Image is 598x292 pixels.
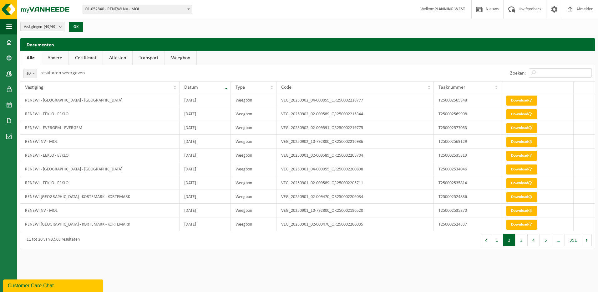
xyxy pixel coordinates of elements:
td: [DATE] [180,93,231,107]
td: Weegbon [231,135,276,149]
a: Download [506,178,537,188]
td: VEG_20250901_04-000055_QR250002200898 [276,162,434,176]
td: T250002534046 [434,162,501,176]
a: Download [506,96,537,106]
td: Weegbon [231,93,276,107]
td: Weegbon [231,107,276,121]
div: 11 tot 20 van 3,503 resultaten [23,234,80,246]
td: RENEWI [GEOGRAPHIC_DATA] - KORTEMARK - KORTEMARK [20,190,180,204]
button: 351 [565,234,582,246]
span: Code [281,85,291,90]
span: Type [236,85,245,90]
a: Download [506,164,537,175]
a: Download [506,220,537,230]
button: 1 [491,234,503,246]
td: [DATE] [180,176,231,190]
span: … [552,234,565,246]
td: RENEWI - EEKLO - EEKLO [20,107,180,121]
span: Vestiging [25,85,43,90]
h2: Documenten [20,38,595,50]
a: Attesten [103,51,132,65]
td: RENEWI - EVERGEM - EVERGEM [20,121,180,135]
td: [DATE] [180,121,231,135]
td: [DATE] [180,162,231,176]
td: VEG_20250901_02-009589_QR250002205711 [276,176,434,190]
td: Weegbon [231,204,276,217]
td: [DATE] [180,135,231,149]
td: Weegbon [231,121,276,135]
span: Vestigingen [24,22,57,32]
td: T250002535813 [434,149,501,162]
td: VEG_20250902_10-792800_QR250002216936 [276,135,434,149]
td: VEG_20250901_02-009589_QR250002205704 [276,149,434,162]
td: VEG_20250901_02-009470_QR250002206035 [276,217,434,231]
a: Download [506,123,537,133]
td: VEG_20250902_04-000055_QR250002218777 [276,93,434,107]
a: Weegbon [165,51,196,65]
td: Weegbon [231,176,276,190]
label: Zoeken: [510,71,526,76]
td: VEG_20250902_02-009591_QR250002219775 [276,121,434,135]
td: RENEWI [GEOGRAPHIC_DATA] - KORTEMARK - KORTEMARK [20,217,180,231]
button: 2 [503,234,515,246]
span: 10 [24,69,37,78]
a: Transport [133,51,165,65]
iframe: chat widget [3,278,104,292]
a: Andere [41,51,68,65]
td: [DATE] [180,190,231,204]
button: 3 [515,234,528,246]
td: RENEWI - [GEOGRAPHIC_DATA] - [GEOGRAPHIC_DATA] [20,93,180,107]
button: 5 [540,234,552,246]
td: RENEWI - EEKLO - EEKLO [20,176,180,190]
td: VEG_20250901_10-792800_QR250002196520 [276,204,434,217]
td: RENEWI - EEKLO - EEKLO [20,149,180,162]
td: RENEWI - [GEOGRAPHIC_DATA] - [GEOGRAPHIC_DATA] [20,162,180,176]
td: T250002535814 [434,176,501,190]
label: resultaten weergeven [40,70,85,76]
td: [DATE] [180,217,231,231]
td: VEG_20250902_02-009589_QR250002215344 [276,107,434,121]
td: [DATE] [180,149,231,162]
strong: PLANNING WEST [434,7,465,12]
button: Vestigingen(49/49) [20,22,65,31]
a: Download [506,137,537,147]
span: 01-052840 - RENEWI NV - MOL [83,5,192,14]
td: RENEWI NV - MOL [20,204,180,217]
td: VEG_20250901_02-009470_QR250002206034 [276,190,434,204]
td: T250002577053 [434,121,501,135]
td: RENEWI NV - MOL [20,135,180,149]
button: Next [582,234,592,246]
button: Previous [481,234,491,246]
td: T250002565348 [434,93,501,107]
span: 10 [23,69,37,78]
button: 4 [528,234,540,246]
td: Weegbon [231,162,276,176]
a: Download [506,151,537,161]
td: T250002569129 [434,135,501,149]
span: Taaknummer [438,85,465,90]
button: OK [69,22,83,32]
a: Download [506,192,537,202]
span: Datum [184,85,198,90]
a: Download [506,206,537,216]
a: Download [506,109,537,119]
td: T250002524837 [434,217,501,231]
td: Weegbon [231,190,276,204]
a: Alle [20,51,41,65]
td: T250002569908 [434,107,501,121]
a: Certificaat [69,51,103,65]
td: T250002535870 [434,204,501,217]
td: [DATE] [180,107,231,121]
td: [DATE] [180,204,231,217]
td: T250002524836 [434,190,501,204]
td: Weegbon [231,217,276,231]
count: (49/49) [44,25,57,29]
td: Weegbon [231,149,276,162]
